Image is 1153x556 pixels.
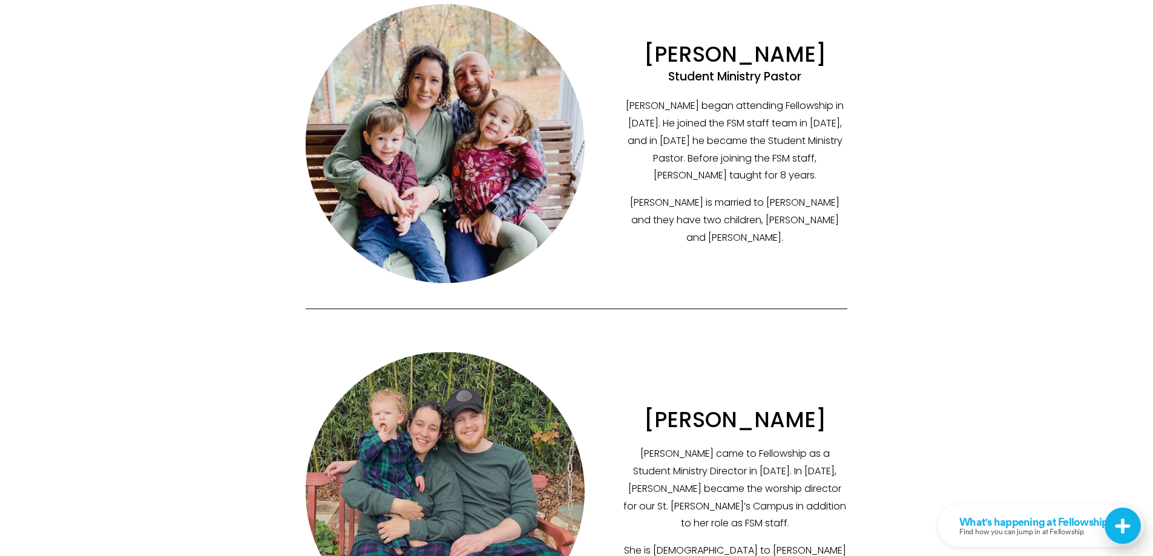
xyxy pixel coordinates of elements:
[21,11,179,22] div: What's happening at Fellowship...
[668,68,801,85] h4: Student Ministry Pastor
[644,405,826,434] h3: [PERSON_NAME]
[623,194,848,246] p: [PERSON_NAME] is married to [PERSON_NAME] and they have two children, [PERSON_NAME] and [PERSON_N...
[21,24,179,31] p: Find how you can jump in at Fellowship
[623,97,848,185] p: [PERSON_NAME] began attending Fellowship in [DATE]. He joined the FSM staff team in [DATE], and i...
[644,39,826,69] h3: [PERSON_NAME]
[623,445,848,532] p: [PERSON_NAME] came to Fellowship as a Student Ministry Director in [DATE]. In [DATE], [PERSON_NAM...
